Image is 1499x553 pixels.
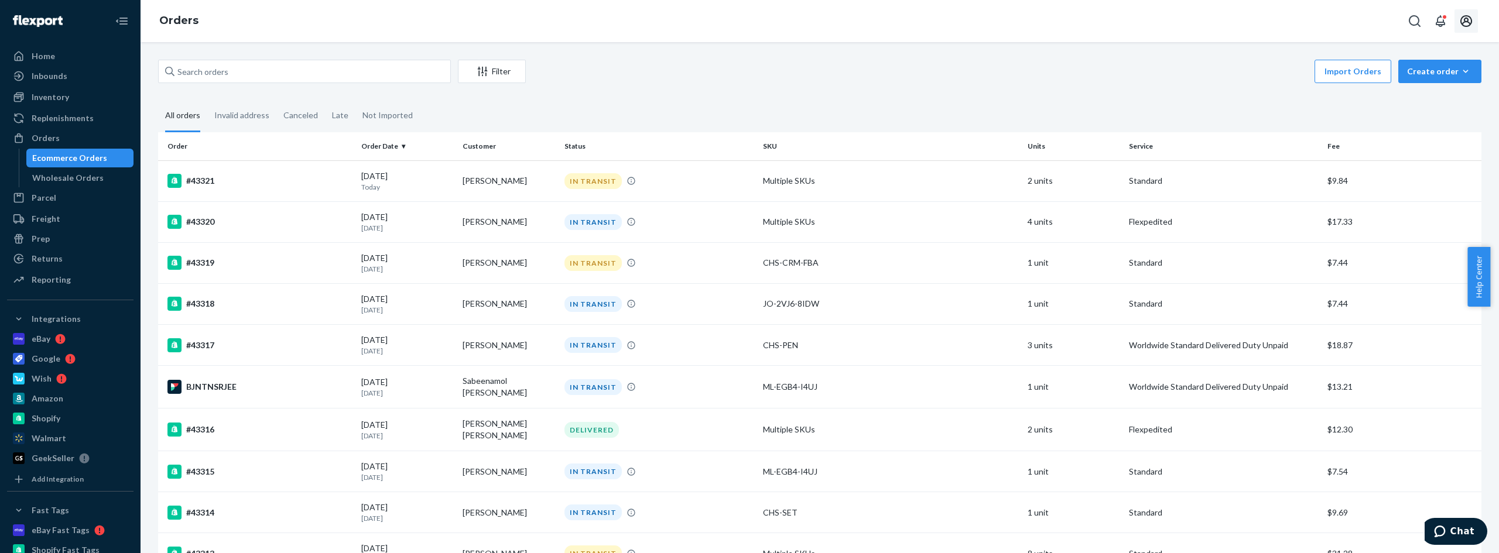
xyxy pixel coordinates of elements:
[7,329,134,348] a: eBay
[763,507,1018,518] div: CHS-SET
[32,112,94,124] div: Replenishments
[165,100,200,132] div: All orders
[1323,408,1481,451] td: $12.30
[110,9,134,33] button: Close Navigation
[158,60,451,83] input: Search orders
[167,465,352,479] div: #43315
[758,201,1023,242] td: Multiple SKUs
[7,349,134,368] a: Google
[7,47,134,66] a: Home
[7,472,134,486] a: Add Integration
[167,506,352,520] div: #43314
[458,451,559,492] td: [PERSON_NAME]
[167,297,352,311] div: #43318
[7,501,134,520] button: Fast Tags
[361,346,453,356] p: [DATE]
[361,472,453,482] p: [DATE]
[1467,247,1490,307] button: Help Center
[7,429,134,448] a: Walmart
[361,264,453,274] p: [DATE]
[1023,201,1124,242] td: 4 units
[458,408,559,451] td: [PERSON_NAME] [PERSON_NAME]
[7,67,134,85] a: Inbounds
[7,369,134,388] a: Wish
[167,256,352,270] div: #43319
[564,296,622,312] div: IN TRANSIT
[361,293,453,315] div: [DATE]
[1129,381,1318,393] p: Worldwide Standard Delivered Duty Unpaid
[1323,201,1481,242] td: $17.33
[564,504,622,520] div: IN TRANSIT
[32,253,63,265] div: Returns
[214,100,269,130] div: Invalid address
[32,172,104,184] div: Wholesale Orders
[1129,257,1318,269] p: Standard
[763,381,1018,393] div: ML-EGB4-I4UJ
[32,474,84,484] div: Add Integration
[7,109,134,128] a: Replenishments
[1429,9,1452,33] button: Open notifications
[167,215,352,229] div: #43320
[32,70,67,82] div: Inbounds
[564,214,622,230] div: IN TRANSIT
[7,409,134,428] a: Shopify
[458,492,559,533] td: [PERSON_NAME]
[32,50,55,62] div: Home
[1023,283,1124,324] td: 1 unit
[32,413,60,424] div: Shopify
[758,132,1023,160] th: SKU
[1323,242,1481,283] td: $7.44
[564,255,622,271] div: IN TRANSIT
[458,160,559,201] td: [PERSON_NAME]
[463,141,555,151] div: Customer
[1323,160,1481,201] td: $9.84
[361,376,453,398] div: [DATE]
[7,389,134,408] a: Amazon
[362,100,413,130] div: Not Imported
[32,132,60,144] div: Orders
[1023,160,1124,201] td: 2 units
[332,100,348,130] div: Late
[763,298,1018,310] div: JO-2VJ6-8IDW
[458,283,559,324] td: [PERSON_NAME]
[32,353,60,365] div: Google
[763,466,1018,478] div: ML-EGB4-I4UJ
[1023,325,1124,366] td: 3 units
[26,169,134,187] a: Wholesale Orders
[361,252,453,274] div: [DATE]
[7,229,134,248] a: Prep
[361,513,453,523] p: [DATE]
[564,379,622,395] div: IN TRANSIT
[361,334,453,356] div: [DATE]
[1023,492,1124,533] td: 1 unit
[7,270,134,289] a: Reporting
[167,380,352,394] div: BJNTNSRJEE
[1023,408,1124,451] td: 2 units
[758,160,1023,201] td: Multiple SKUs
[1315,60,1391,83] button: Import Orders
[26,149,134,167] a: Ecommerce Orders
[1023,132,1124,160] th: Units
[32,452,74,464] div: GeekSeller
[458,66,525,77] div: Filter
[763,257,1018,269] div: CHS-CRM-FBA
[7,310,134,328] button: Integrations
[1323,132,1481,160] th: Fee
[32,524,90,536] div: eBay Fast Tags
[1323,451,1481,492] td: $7.54
[32,274,71,286] div: Reporting
[1454,9,1478,33] button: Open account menu
[7,209,134,228] a: Freight
[32,91,69,103] div: Inventory
[361,211,453,233] div: [DATE]
[32,192,56,204] div: Parcel
[560,132,758,160] th: Status
[1323,366,1481,408] td: $13.21
[32,233,50,245] div: Prep
[458,201,559,242] td: [PERSON_NAME]
[361,461,453,482] div: [DATE]
[361,170,453,192] div: [DATE]
[7,521,134,540] a: eBay Fast Tags
[1129,466,1318,478] p: Standard
[1129,298,1318,310] p: Standard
